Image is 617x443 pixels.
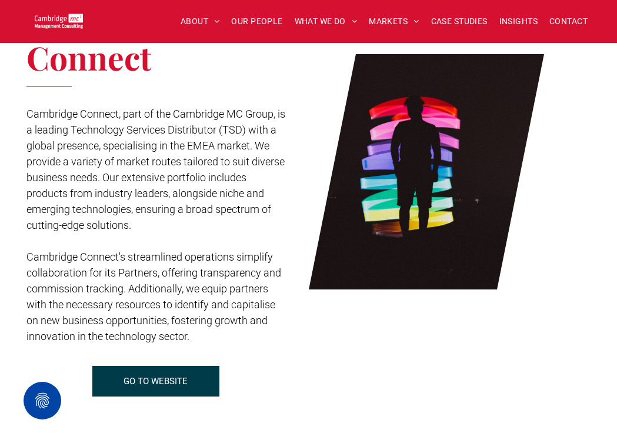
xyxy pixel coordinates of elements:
[35,15,83,28] a: Your Business Transformed | Cambridge Management Consulting
[363,12,425,31] a: MARKETS
[543,12,593,31] a: CONTACT
[493,12,543,31] a: INSIGHTS
[26,251,281,342] span: Cambridge Connect's streamlined operations simplify collaboration for its Partners, offering tran...
[26,108,285,231] span: Cambridge Connect, part of the Cambridge MC Group, is a leading Technology Services Distributor (...
[35,14,83,29] img: Go to Homepage
[425,12,493,31] a: CASE STUDIES
[124,376,188,387] span: GO TO WEBSITE
[175,12,226,31] a: ABOUT
[225,12,288,31] a: OUR PEOPLE
[289,12,363,31] a: WHAT WE DO
[92,366,219,397] a: GO TO WEBSITE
